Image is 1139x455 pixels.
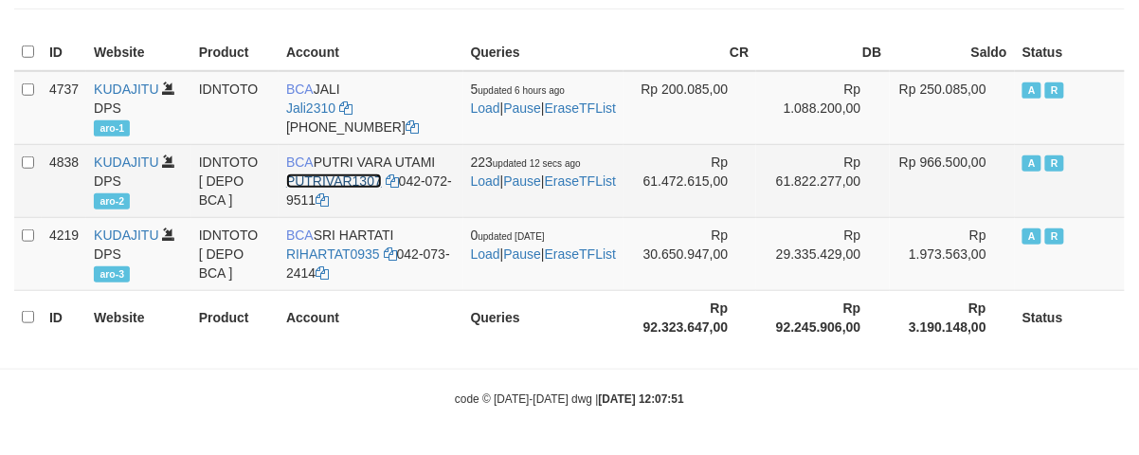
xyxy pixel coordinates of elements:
th: Rp 3.190.148,00 [890,290,1015,344]
a: Load [471,100,500,116]
a: Copy 6127014941 to clipboard [406,119,419,135]
td: 4737 [42,71,86,145]
strong: [DATE] 12:07:51 [599,392,684,406]
a: KUDAJITU [94,155,158,170]
a: Jali2310 [286,100,335,116]
td: Rp 1.973.563,00 [890,217,1015,290]
a: Load [471,246,500,262]
th: Rp 92.323.647,00 [624,290,756,344]
td: DPS [86,71,191,145]
a: EraseTFList [545,100,616,116]
span: | | [471,155,617,189]
td: 4838 [42,144,86,217]
span: Active [1022,155,1041,172]
td: SRI HARTATI 042-073-2414 [279,217,463,290]
span: Running [1045,155,1064,172]
a: Load [471,173,500,189]
a: Copy Jali2310 to clipboard [339,100,353,116]
a: RIHARTAT0935 [286,246,380,262]
td: 4219 [42,217,86,290]
span: aro-2 [94,193,130,209]
span: updated [DATE] [478,231,544,242]
span: Running [1045,228,1064,245]
th: Website [86,290,191,344]
span: BCA [286,82,314,97]
th: Status [1015,290,1125,344]
a: Pause [503,100,541,116]
td: Rp 966.500,00 [890,144,1015,217]
td: IDNTOTO [ DEPO BCA ] [191,144,279,217]
th: CR [624,34,756,71]
td: Rp 1.088.200,00 [756,71,889,145]
span: Active [1022,82,1041,99]
th: Account [279,34,463,71]
a: KUDAJITU [94,82,158,97]
th: Saldo [890,34,1015,71]
th: Product [191,34,279,71]
span: Active [1022,228,1041,245]
td: JALI [PHONE_NUMBER] [279,71,463,145]
td: Rp 30.650.947,00 [624,217,756,290]
a: Copy PUTRIVAR1307 to clipboard [386,173,399,189]
span: 223 [471,155,581,170]
span: aro-1 [94,120,130,136]
th: Rp 92.245.906,00 [756,290,889,344]
td: Rp 61.472.615,00 [624,144,756,217]
span: Running [1045,82,1064,99]
span: updated 6 hours ago [478,85,565,96]
span: | | [471,82,617,116]
th: Queries [463,290,624,344]
small: code © [DATE]-[DATE] dwg | [455,392,684,406]
td: Rp 61.822.277,00 [756,144,889,217]
td: Rp 200.085,00 [624,71,756,145]
td: DPS [86,217,191,290]
td: DPS [86,144,191,217]
td: PUTRI VARA UTAMI 042-072-9511 [279,144,463,217]
a: Pause [503,173,541,189]
span: updated 12 secs ago [493,158,581,169]
th: ID [42,290,86,344]
span: | | [471,227,617,262]
th: Product [191,290,279,344]
td: Rp 250.085,00 [890,71,1015,145]
a: Copy 0420732414 to clipboard [316,265,329,281]
a: EraseTFList [545,173,616,189]
th: Status [1015,34,1125,71]
td: IDNTOTO [191,71,279,145]
span: 0 [471,227,545,243]
a: Copy 0420729511 to clipboard [316,192,329,208]
th: Queries [463,34,624,71]
span: 5 [471,82,566,97]
a: Copy RIHARTAT0935 to clipboard [384,246,397,262]
span: BCA [286,227,314,243]
td: Rp 29.335.429,00 [756,217,889,290]
a: KUDAJITU [94,227,158,243]
span: BCA [286,155,314,170]
th: ID [42,34,86,71]
th: Account [279,290,463,344]
td: IDNTOTO [ DEPO BCA ] [191,217,279,290]
a: PUTRIVAR1307 [286,173,382,189]
span: aro-3 [94,266,130,282]
th: DB [756,34,889,71]
a: Pause [503,246,541,262]
th: Website [86,34,191,71]
a: EraseTFList [545,246,616,262]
